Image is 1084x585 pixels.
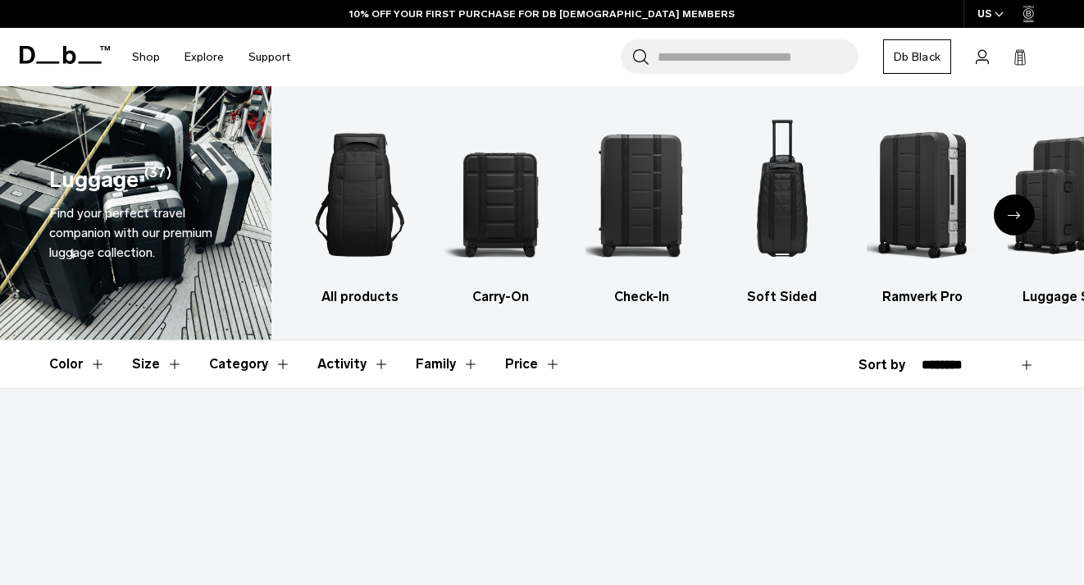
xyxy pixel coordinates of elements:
h3: Check-In [585,287,698,307]
li: 5 / 6 [867,111,979,307]
li: 1 / 6 [304,111,417,307]
img: Db [304,111,417,279]
nav: Main Navigation [120,28,303,86]
img: Db [867,111,979,279]
img: Db [585,111,698,279]
button: Toggle Filter [49,340,106,388]
a: Db Ramverk Pro [867,111,979,307]
a: Db All products [304,111,417,307]
h3: Soft Sided [726,287,838,307]
span: Find your perfect travel companion with our premium luggage collection. [49,205,212,260]
span: (37) [144,163,171,197]
img: Db [726,111,838,279]
li: 3 / 6 [585,111,698,307]
h3: Ramverk Pro [867,287,979,307]
h1: Luggage [49,163,139,197]
h3: All products [304,287,417,307]
button: Toggle Price [505,340,561,388]
a: 10% OFF YOUR FIRST PURCHASE FOR DB [DEMOGRAPHIC_DATA] MEMBERS [349,7,735,21]
li: 4 / 6 [726,111,838,307]
button: Toggle Filter [132,340,183,388]
a: Db Soft Sided [726,111,838,307]
a: Db Check-In [585,111,698,307]
li: 2 / 6 [444,111,557,307]
button: Toggle Filter [209,340,291,388]
img: Db [444,111,557,279]
a: Explore [184,28,224,86]
h3: Carry-On [444,287,557,307]
div: Next slide [994,194,1035,235]
a: Shop [132,28,160,86]
a: Db Black [883,39,951,74]
button: Toggle Filter [416,340,479,388]
a: Db Carry-On [444,111,557,307]
a: Support [248,28,290,86]
button: Toggle Filter [317,340,389,388]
